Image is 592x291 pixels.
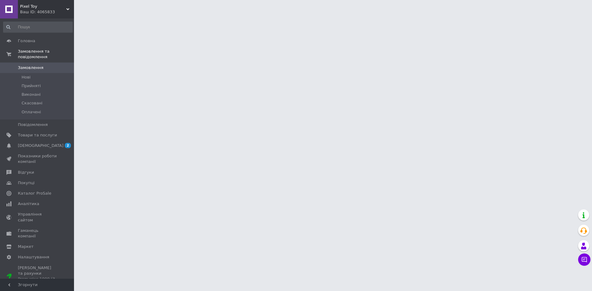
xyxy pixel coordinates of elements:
[18,254,49,260] span: Налаштування
[18,65,43,71] span: Замовлення
[18,122,48,127] span: Повідомлення
[20,4,66,9] span: Pixel Toy
[3,22,73,33] input: Пошук
[18,191,51,196] span: Каталог ProSale
[22,100,43,106] span: Скасовані
[20,9,74,15] div: Ваш ID: 4065833
[18,180,35,186] span: Покупці
[18,276,57,287] div: Prom мікс 1000 (3 місяці)
[22,109,41,115] span: Оплачені
[18,212,57,223] span: Управління сайтом
[18,170,34,175] span: Відгуки
[18,153,57,164] span: Показники роботи компанії
[18,228,57,239] span: Гаманець компанії
[18,265,57,288] span: [PERSON_NAME] та рахунки
[18,244,34,249] span: Маркет
[18,49,74,60] span: Замовлення та повідомлення
[18,201,39,207] span: Аналітика
[18,132,57,138] span: Товари та послуги
[22,75,31,80] span: Нові
[18,143,64,148] span: [DEMOGRAPHIC_DATA]
[578,253,590,266] button: Чат з покупцем
[22,83,41,89] span: Прийняті
[65,143,71,148] span: 2
[22,92,41,97] span: Виконані
[18,38,35,44] span: Головна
